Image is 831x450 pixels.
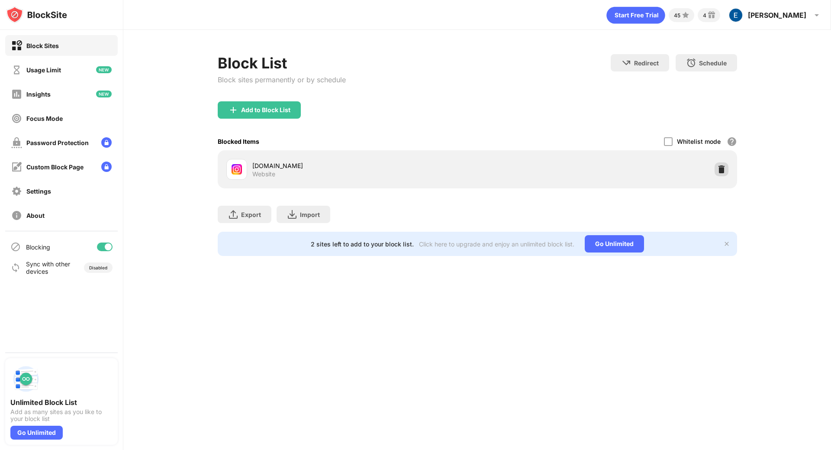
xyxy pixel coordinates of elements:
img: new-icon.svg [96,91,112,97]
div: About [26,212,45,219]
div: Redirect [634,59,659,67]
div: Insights [26,91,51,98]
div: Custom Block Page [26,163,84,171]
div: Usage Limit [26,66,61,74]
img: lock-menu.svg [101,137,112,148]
img: block-on.svg [11,40,22,51]
img: reward-small.svg [706,10,717,20]
img: about-off.svg [11,210,22,221]
div: Add as many sites as you like to your block list [10,408,113,422]
div: Blocking [26,243,50,251]
div: [PERSON_NAME] [748,11,806,19]
img: points-small.svg [680,10,691,20]
div: 4 [703,12,706,19]
img: insights-off.svg [11,89,22,100]
div: Blocked Items [218,138,259,145]
div: Sync with other devices [26,260,71,275]
div: Unlimited Block List [10,398,113,407]
div: Password Protection [26,139,89,146]
div: 45 [674,12,680,19]
img: sync-icon.svg [10,262,21,273]
div: Focus Mode [26,115,63,122]
div: Settings [26,188,51,195]
div: Export [241,211,261,218]
div: Website [252,170,275,178]
div: animation [606,6,665,24]
div: Block List [218,54,346,72]
div: Add to Block List [241,107,290,113]
img: blocking-icon.svg [10,242,21,252]
div: Go Unlimited [585,235,644,253]
img: logo-blocksite.svg [6,6,67,23]
img: ACg8ocIT4Juq0YvGZHiKN8RcoygnhMcpTGRX_ve2s4zTzu1u=s96-c [729,8,743,22]
div: Block sites permanently or by schedule [218,75,346,84]
img: settings-off.svg [11,186,22,197]
img: favicons [232,164,242,175]
div: Whitelist mode [677,138,721,145]
img: focus-off.svg [11,113,22,124]
div: Disabled [89,265,107,270]
div: Import [300,211,320,218]
div: 2 sites left to add to your block list. [311,240,414,248]
img: new-icon.svg [96,66,112,73]
img: push-block-list.svg [10,363,42,395]
div: [DOMAIN_NAME] [252,161,477,170]
img: password-protection-off.svg [11,137,22,148]
img: x-button.svg [723,240,730,247]
div: Block Sites [26,42,59,49]
div: Schedule [699,59,727,67]
div: Click here to upgrade and enjoy an unlimited block list. [419,240,574,248]
img: customize-block-page-off.svg [11,162,22,172]
img: time-usage-off.svg [11,65,22,75]
img: lock-menu.svg [101,162,112,172]
div: Go Unlimited [10,426,63,440]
